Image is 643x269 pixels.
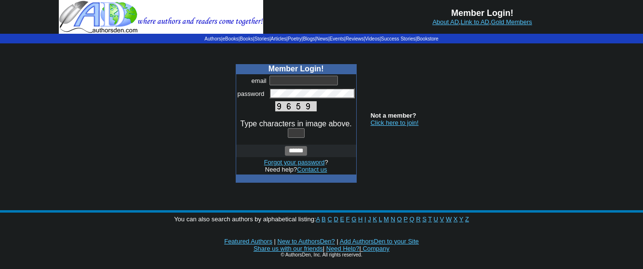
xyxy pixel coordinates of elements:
[409,215,414,223] a: Q
[238,90,265,97] font: password
[241,120,352,128] font: Type characters in image above.
[340,215,344,223] a: E
[326,245,360,252] a: Need Help?
[346,215,350,223] a: F
[451,8,513,18] b: Member Login!
[303,36,315,41] a: Blogs
[330,36,345,41] a: Events
[204,36,221,41] a: Authors
[379,215,382,223] a: L
[346,36,364,41] a: Reviews
[240,36,253,41] a: Books
[351,215,356,223] a: G
[373,215,377,223] a: K
[428,215,432,223] a: T
[440,215,444,223] a: V
[365,36,379,41] a: Videos
[316,215,320,223] a: A
[371,112,416,119] b: Not a member?
[362,245,389,252] a: Company
[381,36,415,41] a: Success Stories
[281,252,362,257] font: © AuthorsDen, Inc. All rights reserved.
[274,238,276,245] font: |
[222,36,238,41] a: eBooks
[204,36,438,41] span: | | | | | | | | | | | |
[459,215,463,223] a: Y
[358,215,362,223] a: H
[297,166,327,173] a: Contact us
[334,215,338,223] a: D
[403,215,407,223] a: P
[454,215,458,223] a: X
[446,215,452,223] a: W
[359,245,389,252] font: |
[371,119,419,126] a: Click here to join!
[252,77,267,84] font: email
[264,159,325,166] a: Forgot your password
[264,159,328,166] font: ?
[422,215,427,223] a: S
[265,166,327,173] font: Need help?
[465,215,469,223] a: Z
[416,215,420,223] a: R
[323,245,324,252] font: |
[271,36,287,41] a: Articles
[278,238,335,245] a: New to AuthorsDen?
[327,215,332,223] a: C
[224,238,272,245] a: Featured Authors
[340,238,419,245] a: Add AuthorsDen to your Site
[461,18,489,26] a: Link to AD
[368,215,371,223] a: J
[432,18,459,26] a: About AD
[288,36,302,41] a: Poetry
[434,215,438,223] a: U
[255,36,269,41] a: Stories
[316,36,328,41] a: News
[275,101,317,111] img: This Is CAPTCHA Image
[254,245,323,252] a: Share us with our friends
[336,238,338,245] font: |
[174,215,469,223] font: You can also search authors by alphabetical listing:
[397,215,402,223] a: O
[384,215,389,223] a: M
[491,18,532,26] a: Gold Members
[321,215,326,223] a: B
[432,18,532,26] font: , ,
[364,215,366,223] a: I
[391,215,395,223] a: N
[417,36,439,41] a: Bookstore
[268,65,324,73] b: Member Login!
